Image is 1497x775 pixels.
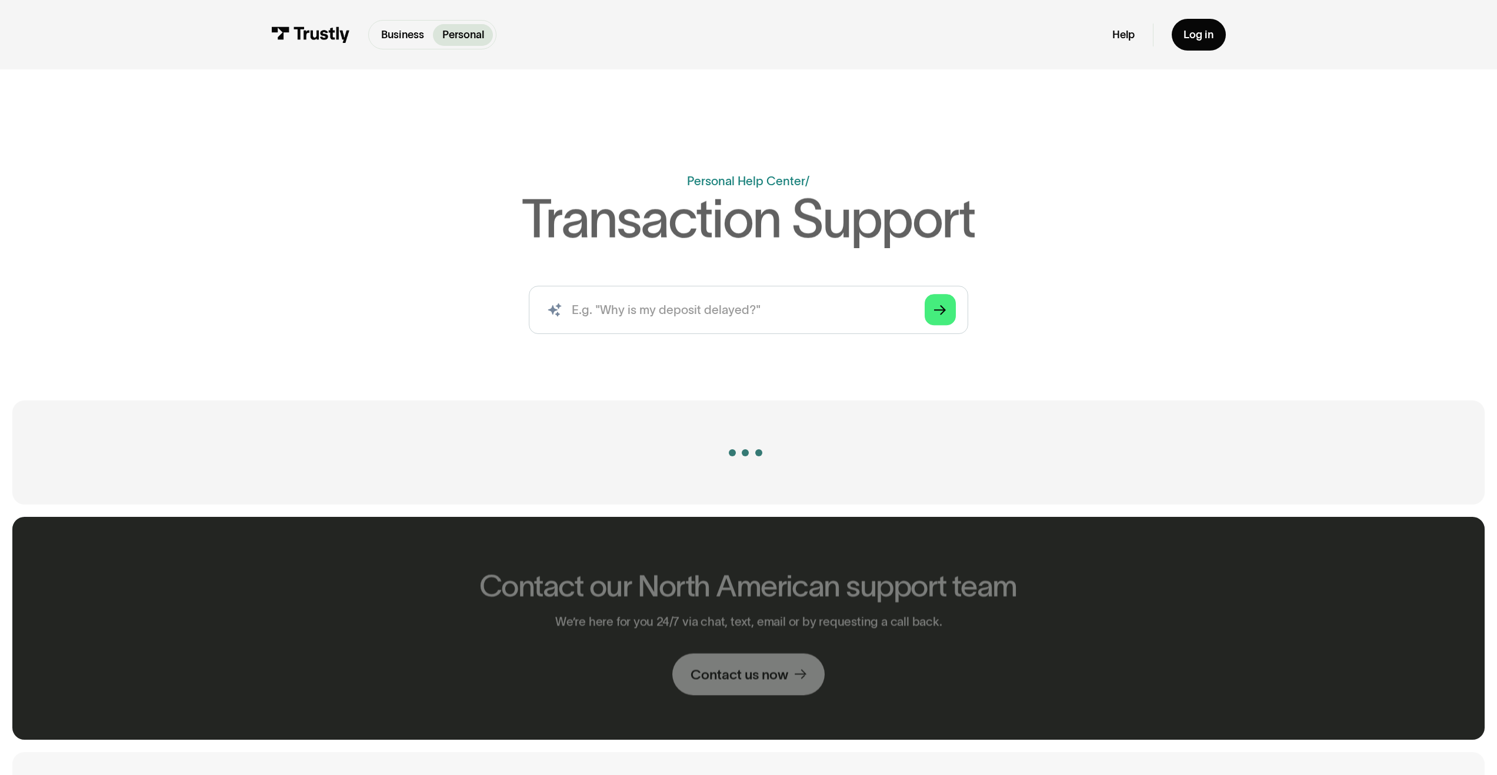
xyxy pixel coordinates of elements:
a: Contact us now [672,654,825,696]
img: Trustly Logo [271,26,350,43]
form: Search [529,286,968,334]
div: Contact us now [691,666,788,683]
a: Help [1112,28,1135,42]
h1: Transaction Support [522,192,975,245]
a: Business [372,24,433,46]
p: Business [381,27,424,43]
input: search [529,286,968,334]
a: Log in [1172,19,1226,51]
h2: Contact our North American support team [480,569,1018,603]
p: We’re here for you 24/7 via chat, text, email or by requesting a call back. [555,615,942,630]
div: / [805,174,809,188]
a: Personal Help Center [687,174,805,188]
a: Personal [433,24,493,46]
div: Log in [1183,28,1213,42]
p: Personal [442,27,484,43]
